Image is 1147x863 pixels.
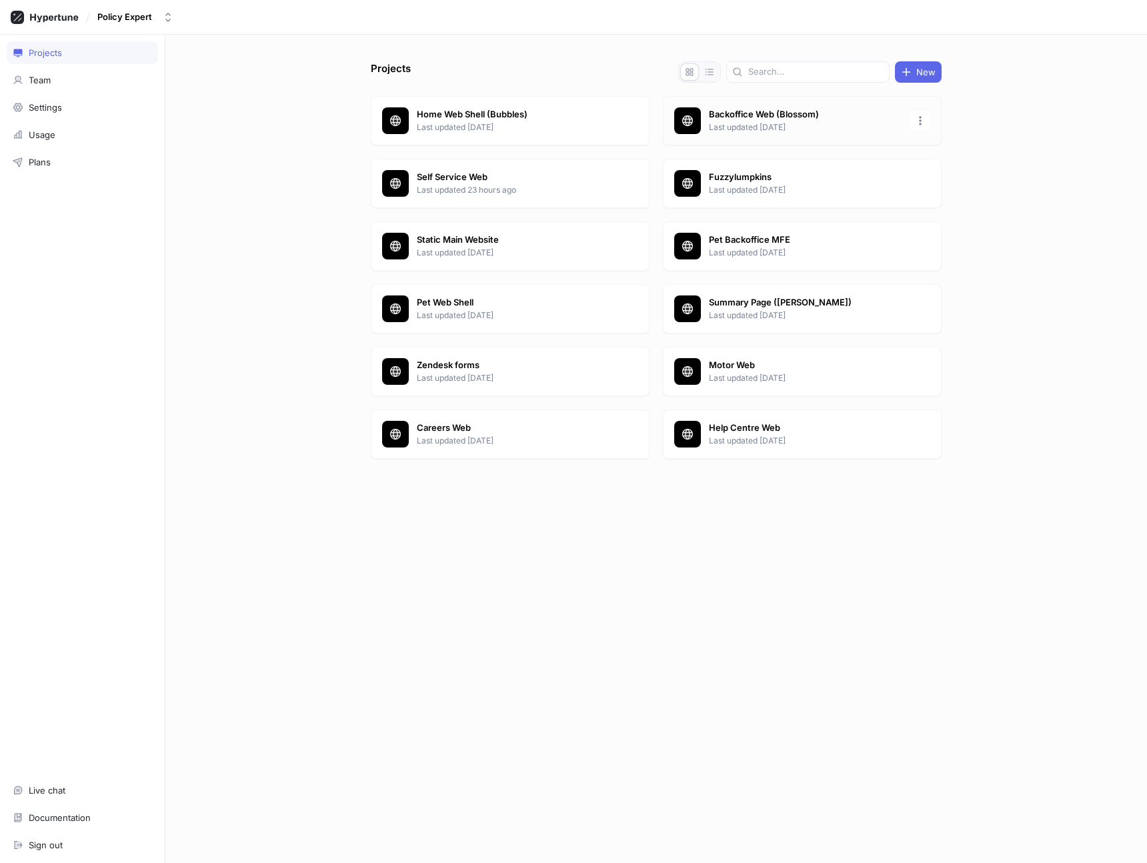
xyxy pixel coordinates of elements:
p: Last updated [DATE] [417,435,610,447]
div: Settings [29,102,62,113]
a: Documentation [7,806,158,829]
p: Summary Page ([PERSON_NAME]) [709,296,902,309]
div: Live chat [29,785,65,796]
a: Projects [7,41,158,64]
span: New [916,68,936,76]
div: Documentation [29,812,91,823]
p: Last updated [DATE] [709,247,902,259]
p: Last updated [DATE] [709,372,902,384]
p: Last updated [DATE] [709,184,902,196]
div: Plans [29,157,51,167]
p: Zendesk forms [417,359,610,372]
div: Projects [29,47,62,58]
p: Fuzzylumpkins [709,171,902,184]
button: New [895,61,942,83]
p: Static Main Website [417,233,610,247]
div: Team [29,75,51,85]
p: Pet Backoffice MFE [709,233,902,247]
a: Team [7,69,158,91]
p: Self Service Web [417,171,610,184]
div: Sign out [29,840,63,850]
button: Policy Expert [92,6,179,28]
a: Usage [7,123,158,146]
p: Backoffice Web (Blossom) [709,108,902,121]
p: Last updated [DATE] [709,309,902,321]
div: Policy Expert [97,11,152,23]
p: Careers Web [417,421,610,435]
p: Last updated [DATE] [709,121,902,133]
p: Last updated [DATE] [709,435,902,447]
p: Projects [371,61,411,83]
p: Home Web Shell (Bubbles) [417,108,610,121]
div: Usage [29,129,55,140]
a: Plans [7,151,158,173]
p: Last updated [DATE] [417,247,610,259]
a: Settings [7,96,158,119]
p: Last updated 23 hours ago [417,184,610,196]
p: Pet Web Shell [417,296,610,309]
p: Last updated [DATE] [417,372,610,384]
p: Last updated [DATE] [417,309,610,321]
p: Motor Web [709,359,902,372]
input: Search... [748,65,884,79]
p: Help Centre Web [709,421,902,435]
p: Last updated [DATE] [417,121,610,133]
